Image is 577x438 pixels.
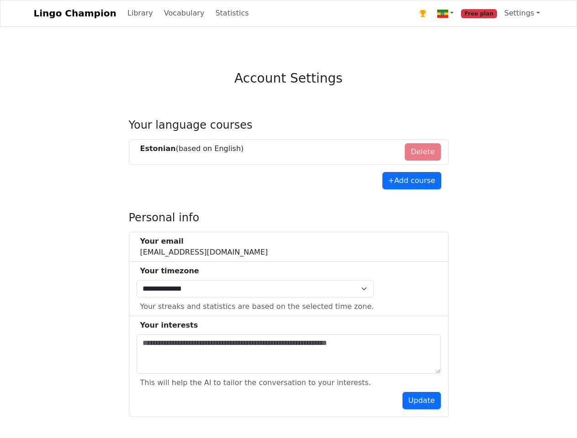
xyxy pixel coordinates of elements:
h4: Your language courses [129,119,449,132]
span: Free plan [461,9,497,18]
div: Your timezone [140,266,374,276]
button: +Add course [382,172,441,189]
img: et.svg [437,8,448,19]
a: Library [124,4,157,22]
strong: Estonian [140,144,176,153]
div: Your interests [140,320,441,331]
a: Statistics [212,4,252,22]
a: Lingo Champion [34,4,116,22]
div: (based on English ) [140,143,244,154]
a: Settings [501,4,544,22]
div: This will help the AI to tailor the conversation to your interests. [140,377,371,388]
a: Free plan [457,4,501,23]
button: Update [402,392,441,409]
h4: Personal info [129,211,449,224]
select: Select Time Zone [137,280,374,297]
div: Your streaks and statistics are based on the selected time zone. [140,301,374,312]
div: [EMAIL_ADDRESS][DOMAIN_NAME] [140,236,268,258]
div: Your email [140,236,268,247]
h3: Account Settings [234,71,343,86]
a: Vocabulary [160,4,208,22]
